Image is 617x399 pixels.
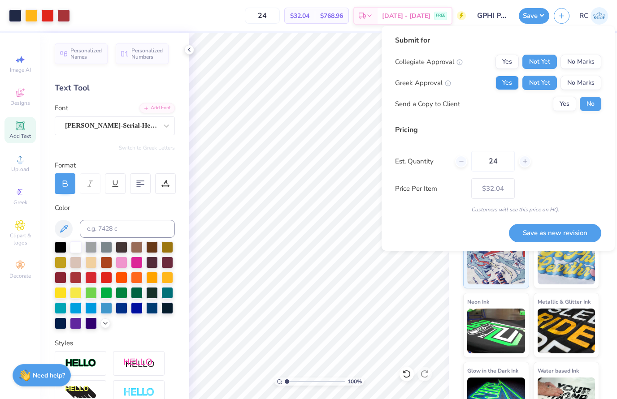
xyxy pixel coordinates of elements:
label: Price Per Item [395,184,465,194]
span: Water based Ink [538,366,579,375]
span: Personalized Numbers [131,47,163,60]
div: Color [55,203,175,213]
span: Image AI [10,66,31,73]
span: FREE [436,13,445,19]
label: Est. Quantity [395,156,448,167]
div: Pricing [395,124,601,135]
img: Negative Space [123,387,155,398]
div: Greek Approval [395,78,451,88]
span: [DATE] - [DATE] [382,11,430,21]
div: Submit for [395,35,601,46]
img: Stroke [65,358,96,369]
input: e.g. 7428 c [80,220,175,238]
div: Text Tool [55,82,175,94]
img: Metallic & Glitter Ink [538,309,595,353]
button: Save [519,8,549,24]
button: Yes [495,76,519,90]
input: Untitled Design [470,7,514,25]
img: Puff Ink [538,240,595,284]
button: Not Yet [522,55,557,69]
div: Send a Copy to Client [395,99,460,109]
span: Add Text [9,133,31,140]
span: Greek [13,199,27,206]
div: Add Font [139,103,175,113]
button: Yes [495,55,519,69]
button: Switch to Greek Letters [119,144,175,151]
span: Neon Ink [467,297,489,306]
button: Yes [553,97,576,111]
span: Designs [10,99,30,107]
span: Upload [11,166,29,173]
button: Save as new revision [509,224,601,242]
input: – – [471,151,515,172]
span: Metallic & Glitter Ink [538,297,591,306]
a: RC [579,7,608,25]
div: Styles [55,338,175,348]
span: RC [579,11,588,21]
span: $32.04 [290,11,309,21]
button: Not Yet [522,76,557,90]
label: Font [55,103,68,113]
button: No Marks [561,76,601,90]
img: Rylee Cheney [591,7,608,25]
strong: Need help? [33,371,65,380]
span: Decorate [9,272,31,279]
button: No [580,97,601,111]
input: – – [245,8,280,24]
div: Collegiate Approval [395,57,463,67]
span: Clipart & logos [4,232,36,246]
span: Glow in the Dark Ink [467,366,518,375]
span: 100 % [348,378,362,386]
div: Format [55,160,176,171]
span: Personalized Names [70,47,102,60]
span: $768.96 [320,11,343,21]
img: Neon Ink [467,309,525,353]
img: Standard [467,240,525,284]
div: Customers will see this price on HQ. [395,206,601,214]
img: Shadow [123,358,155,369]
button: No Marks [561,55,601,69]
